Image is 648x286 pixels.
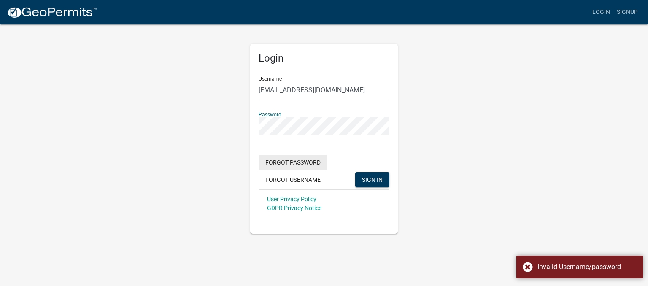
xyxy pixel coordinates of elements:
button: Forgot Password [259,155,327,170]
a: User Privacy Policy [267,196,316,202]
a: Signup [613,4,641,20]
span: SIGN IN [362,176,383,183]
a: GDPR Privacy Notice [267,205,321,211]
div: Invalid Username/password [537,262,637,272]
button: SIGN IN [355,172,389,187]
a: Login [589,4,613,20]
h5: Login [259,52,389,65]
button: Forgot Username [259,172,327,187]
